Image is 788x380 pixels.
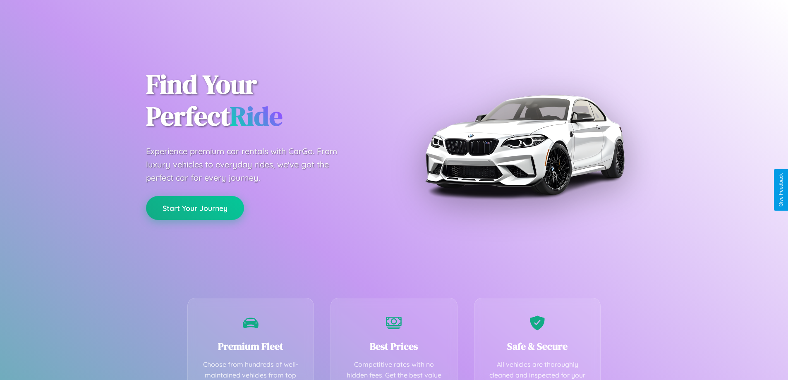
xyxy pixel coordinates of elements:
button: Start Your Journey [146,196,244,220]
h3: Premium Fleet [200,339,302,353]
span: Ride [230,98,283,134]
p: Experience premium car rentals with CarGo. From luxury vehicles to everyday rides, we've got the ... [146,145,353,184]
h1: Find Your Perfect [146,69,382,132]
img: Premium BMW car rental vehicle [421,41,628,248]
h3: Safe & Secure [487,339,588,353]
div: Give Feedback [778,173,784,207]
h3: Best Prices [343,339,445,353]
